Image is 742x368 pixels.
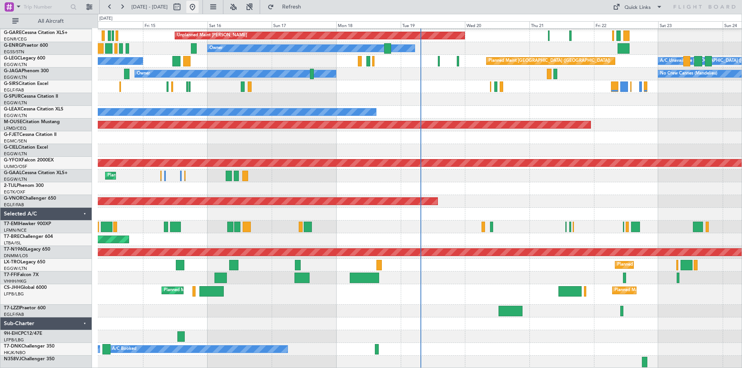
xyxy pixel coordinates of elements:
[4,145,48,150] a: G-CIELCitation Excel
[465,21,529,28] div: Wed 20
[4,171,22,175] span: G-GAAL
[209,42,223,54] div: Owner
[4,183,44,188] a: 2-TIJLPhenom 300
[660,68,717,80] div: No Crew Cannes (Mandelieu)
[614,285,736,296] div: Planned Maint [GEOGRAPHIC_DATA] ([GEOGRAPHIC_DATA])
[131,3,168,10] span: [DATE] - [DATE]
[4,337,24,343] a: LFPB/LBG
[4,81,48,86] a: G-SIRSCitation Excel
[4,278,27,284] a: VHHH/HKG
[4,306,46,310] a: T7-LZZIPraetor 600
[4,145,18,150] span: G-CIEL
[4,107,20,112] span: G-LEAX
[4,344,54,349] a: T7-DNKChallenger 350
[4,260,45,265] a: LX-TROLegacy 650
[4,138,27,144] a: EGMC/SEN
[4,247,50,252] a: T7-N1960Legacy 650
[20,19,82,24] span: All Aircraft
[4,62,27,68] a: EGGW/LTN
[658,21,723,28] div: Sat 23
[4,81,19,86] span: G-SIRS
[4,240,21,246] a: LTBA/ISL
[4,350,26,356] a: HKJK/NBO
[4,291,24,297] a: LFPB/LBG
[4,158,22,163] span: G-YFOX
[4,151,27,157] a: EGGW/LTN
[4,94,21,99] span: G-SPUR
[625,4,651,12] div: Quick Links
[4,132,19,137] span: G-FJET
[4,164,27,170] a: UUMO/OSF
[4,36,27,42] a: EGNR/CEG
[609,1,666,13] button: Quick Links
[272,21,336,28] div: Sun 17
[4,196,56,201] a: G-VNORChallenger 650
[4,234,20,239] span: T7-BRE
[4,266,27,271] a: EGGW/LTN
[276,4,308,10] span: Refresh
[9,15,84,27] button: All Aircraft
[4,43,22,48] span: G-ENRG
[4,69,49,73] a: G-JAGAPhenom 300
[4,75,27,80] a: EGGW/LTN
[4,253,28,259] a: DNMM/LOS
[164,285,286,296] div: Planned Maint [GEOGRAPHIC_DATA] ([GEOGRAPHIC_DATA])
[4,285,20,290] span: CS-JHH
[4,31,22,35] span: G-GARE
[4,125,26,131] a: LFMD/CEQ
[99,15,112,22] div: [DATE]
[4,227,27,233] a: LFMN/NCE
[4,87,24,93] a: EGLF/FAB
[529,21,594,28] div: Thu 21
[488,55,610,67] div: Planned Maint [GEOGRAPHIC_DATA] ([GEOGRAPHIC_DATA])
[24,1,68,13] input: Trip Number
[137,68,150,80] div: Owner
[4,31,68,35] a: G-GARECessna Citation XLS+
[177,30,247,41] div: Unplanned Maint [PERSON_NAME]
[4,331,42,336] a: 9H-EHCPC12/47E
[4,222,19,226] span: T7-EMI
[208,21,272,28] div: Sat 16
[4,285,47,290] a: CS-JHHGlobal 6000
[4,56,20,61] span: G-LEGC
[4,171,68,175] a: G-GAALCessna Citation XLS+
[4,56,45,61] a: G-LEGCLegacy 600
[4,306,20,310] span: T7-LZZI
[401,21,465,28] div: Tue 19
[4,132,56,137] a: G-FJETCessna Citation II
[4,120,60,124] a: M-OUSECitation Mustang
[336,21,401,28] div: Mon 18
[4,43,48,48] a: G-ENRGPraetor 600
[4,357,54,361] a: N358VJChallenger 350
[4,260,20,265] span: LX-TRO
[264,1,310,13] button: Refresh
[617,259,739,271] div: Planned Maint [GEOGRAPHIC_DATA] ([GEOGRAPHIC_DATA])
[4,202,24,208] a: EGLF/FAB
[4,312,24,317] a: EGLF/FAB
[4,189,25,195] a: EGTK/OXF
[4,94,58,99] a: G-SPURCessna Citation II
[4,120,22,124] span: M-OUSE
[4,100,27,106] a: EGGW/LTN
[4,176,27,182] a: EGGW/LTN
[4,183,17,188] span: 2-TIJL
[4,357,21,361] span: N358VJ
[143,21,208,28] div: Fri 15
[4,107,63,112] a: G-LEAXCessna Citation XLS
[4,222,51,226] a: T7-EMIHawker 900XP
[4,113,27,119] a: EGGW/LTN
[4,331,21,336] span: 9H-EHC
[4,273,17,277] span: T7-FFI
[4,49,24,55] a: EGSS/STN
[107,170,136,181] div: Planned Maint
[4,344,21,349] span: T7-DNK
[79,21,143,28] div: Thu 14
[594,21,659,28] div: Fri 22
[4,247,26,252] span: T7-N1960
[4,69,22,73] span: G-JAGA
[4,234,53,239] a: T7-BREChallenger 604
[4,158,54,163] a: G-YFOXFalcon 2000EX
[4,196,23,201] span: G-VNOR
[4,273,39,277] a: T7-FFIFalcon 7X
[112,343,136,355] div: A/C Booked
